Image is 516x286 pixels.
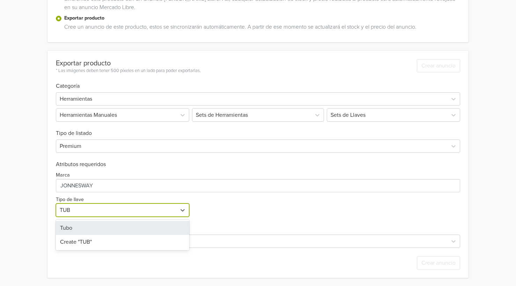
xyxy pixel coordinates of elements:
div: Cree un anuncio de este producto, estos se sincronizarán automáticamente. A partir de ese momento... [61,23,460,34]
label: Marca [56,171,70,179]
button: Crear anuncio [417,59,460,72]
label: Tipo de llave [56,196,84,203]
div: Tubo [56,221,189,235]
button: Crear anuncio [417,256,460,270]
label: Exportar producto [64,14,460,22]
h6: Categoría [56,74,460,90]
h6: Tipo de listado [56,122,460,137]
h6: Atributos opcionales [56,225,460,232]
h6: Atributos requeridos [56,161,460,168]
div: Exportar producto [56,59,201,67]
div: Create "TUB" [56,235,189,249]
div: * Las imágenes deben tener 500 píxeles en un lado para poder exportarlas. [56,67,201,74]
